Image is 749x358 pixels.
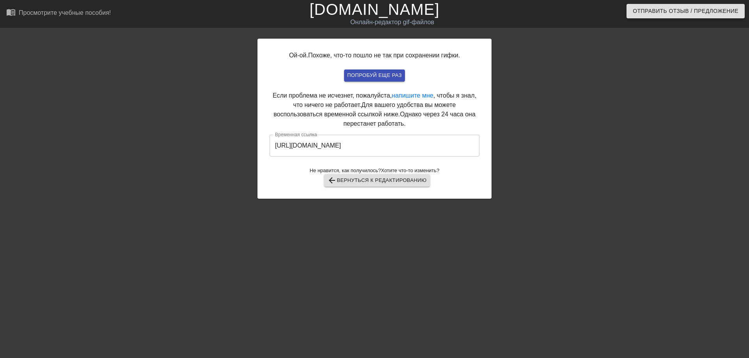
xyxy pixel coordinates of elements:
ya-tr-span: Отправить Отзыв / Предложение [633,6,738,16]
button: Вернуться к редактированию [324,174,430,187]
ya-tr-span: Вернуться к редактированию [337,176,426,185]
ya-tr-span: arrow_back [327,176,337,185]
button: попробуй еще раз [344,69,405,82]
input: голый [270,135,479,157]
ya-tr-span: Для вашего удобства вы можете воспользоваться временной ссылкой ниже. [273,102,456,118]
ya-tr-span: menu_book_бук меню [6,7,63,17]
ya-tr-span: Не нравится, как получилось? [310,167,381,173]
ya-tr-span: Онлайн-редактор gif-файлов [350,19,434,25]
ya-tr-span: , чтобы я знал, что ничего не работает. [293,92,476,108]
ya-tr-span: Однако через 24 часа она перестанет работать. [343,111,476,127]
ya-tr-span: попробуй еще раз [347,71,402,80]
ya-tr-span: Хотите что-то изменить? [381,167,439,173]
a: напишите мне [392,92,433,99]
ya-tr-span: Просмотрите учебные пособия! [19,9,111,16]
ya-tr-span: Если проблема не исчезнет, пожалуйста, [273,92,392,99]
a: Просмотрите учебные пособия! [6,7,111,20]
ya-tr-span: Похоже, что-то пошло не так при сохранении гифки. [308,52,460,59]
a: [DOMAIN_NAME] [309,1,439,18]
button: Отправить Отзыв / Предложение [627,4,745,18]
ya-tr-span: Ой-ой. [289,52,308,59]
